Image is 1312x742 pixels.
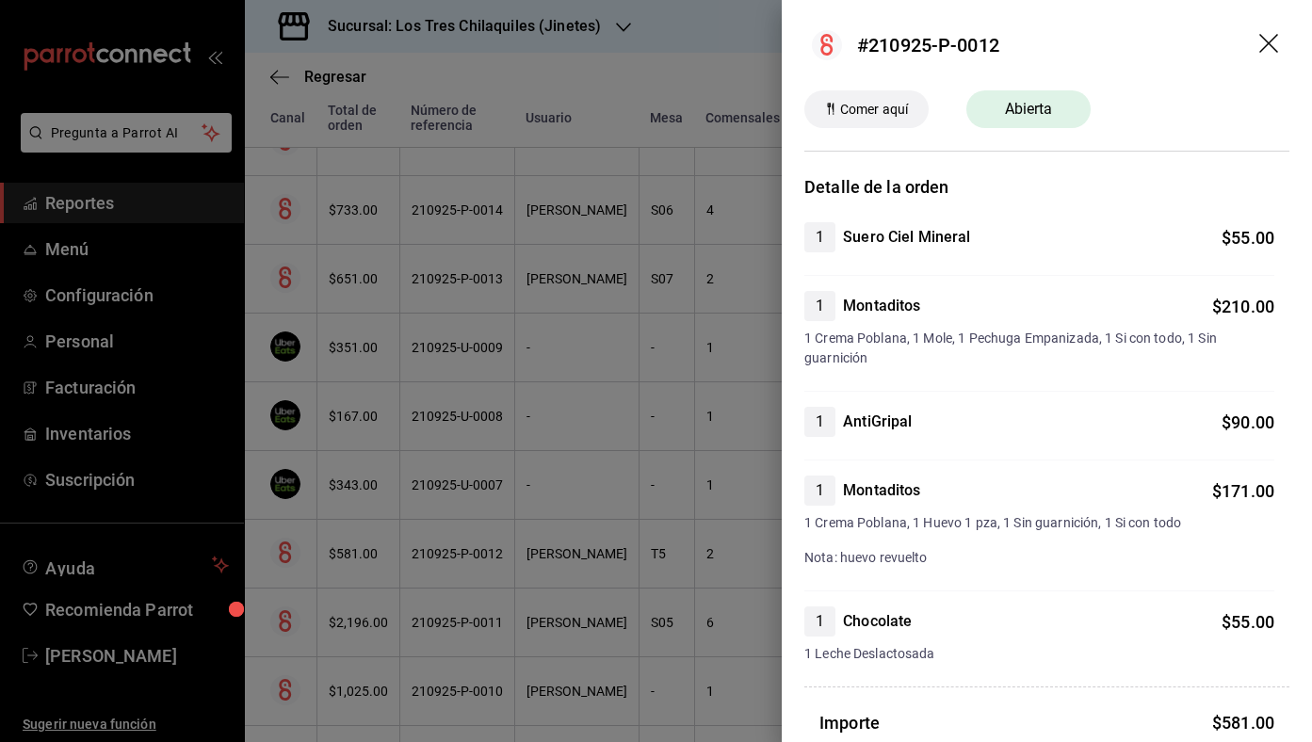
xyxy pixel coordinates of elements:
h4: Suero Ciel Mineral [843,226,970,249]
h3: Importe [819,710,880,735]
span: 1 Leche Deslactosada [804,644,1274,664]
span: $ 210.00 [1212,297,1274,316]
span: 1 Crema Poblana, 1 Huevo 1 pza, 1 Sin guarnición, 1 Si con todo [804,513,1274,533]
span: 1 [804,479,835,502]
h4: Montaditos [843,479,920,502]
span: 1 [804,226,835,249]
div: #210925-P-0012 [857,31,999,59]
span: 1 [804,295,835,317]
button: drag [1259,34,1282,56]
span: Abierta [994,98,1064,121]
span: $ 171.00 [1212,481,1274,501]
span: Comer aquí [833,100,915,120]
span: 1 [804,610,835,633]
span: $ 55.00 [1222,612,1274,632]
span: 1 [804,411,835,433]
span: $ 90.00 [1222,412,1274,432]
h4: AntiGripal [843,411,912,433]
span: $ 55.00 [1222,228,1274,248]
span: Nota: huevo revuelto [804,550,928,565]
h4: Montaditos [843,295,920,317]
span: $ 581.00 [1212,713,1274,733]
h3: Detalle de la orden [804,174,1289,200]
span: 1 Crema Poblana, 1 Mole, 1 Pechuga Empanizada, 1 Si con todo, 1 Sin guarnición [804,329,1274,368]
h4: Chocolate [843,610,912,633]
